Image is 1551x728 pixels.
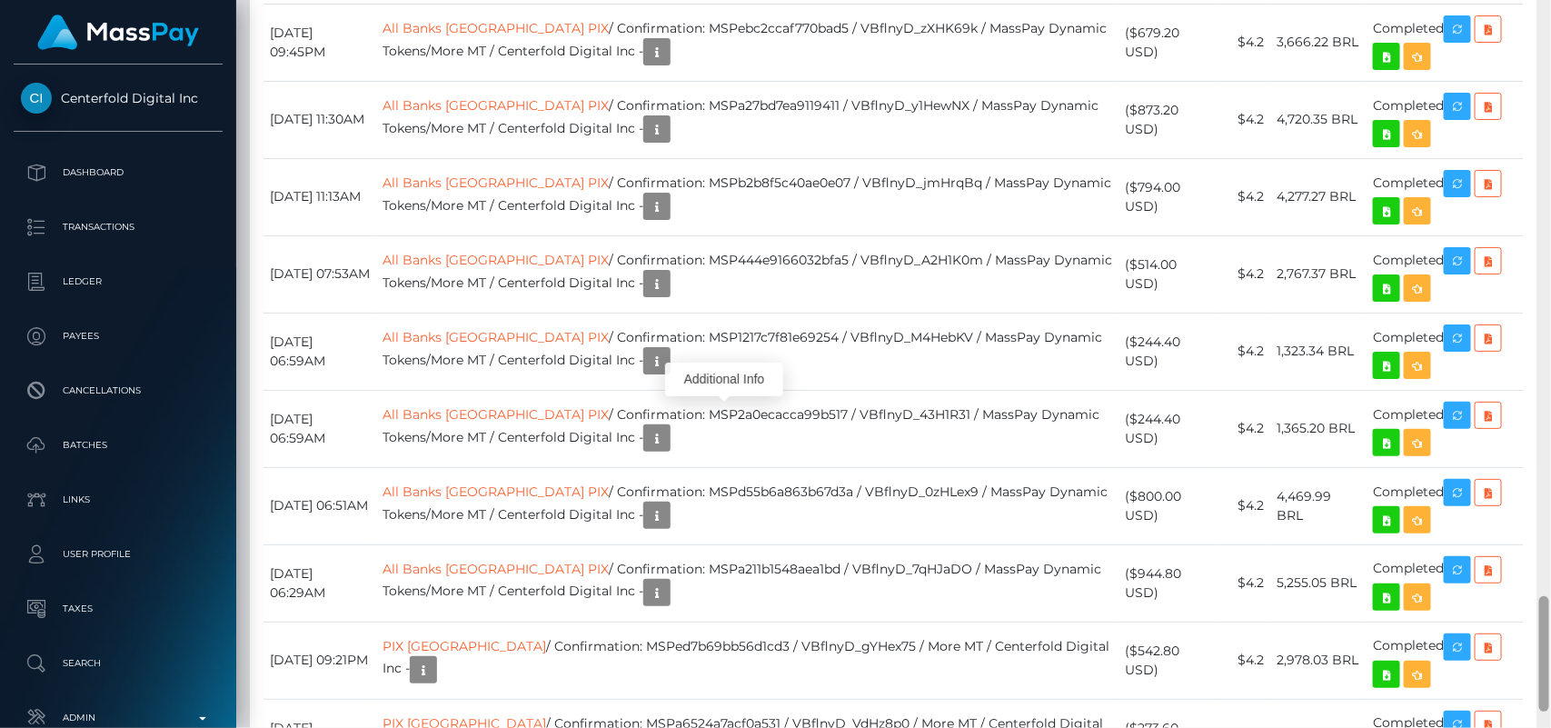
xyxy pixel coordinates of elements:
[1119,467,1219,544] td: ($800.00 USD)
[383,20,609,36] a: All Banks [GEOGRAPHIC_DATA] PIX
[21,323,215,350] p: Payees
[14,204,223,250] a: Transactions
[1367,313,1524,390] td: Completed
[1119,81,1219,158] td: ($873.20 USD)
[1270,4,1367,81] td: 3,666.22 BRL
[383,406,609,423] a: All Banks [GEOGRAPHIC_DATA] PIX
[1270,544,1367,622] td: 5,255.05 BRL
[1367,235,1524,313] td: Completed
[21,541,215,568] p: User Profile
[21,159,215,186] p: Dashboard
[21,595,215,623] p: Taxes
[376,313,1119,390] td: / Confirmation: MSP1217c7f81e69254 / VBflnyD_M4HebKV / MassPay Dynamic Tokens/More MT / Centerfol...
[1119,390,1219,467] td: ($244.40 USD)
[1367,544,1524,622] td: Completed
[263,235,376,313] td: [DATE] 07:53AM
[14,314,223,359] a: Payees
[263,390,376,467] td: [DATE] 06:59AM
[1119,235,1219,313] td: ($514.00 USD)
[1218,622,1270,699] td: $4.2
[14,477,223,523] a: Links
[1218,544,1270,622] td: $4.2
[1218,390,1270,467] td: $4.2
[1119,4,1219,81] td: ($679.20 USD)
[383,484,609,500] a: All Banks [GEOGRAPHIC_DATA] PIX
[1367,158,1524,235] td: Completed
[21,214,215,241] p: Transactions
[376,467,1119,544] td: / Confirmation: MSPd55b6a863b67d3a / VBflnyD_0zHLex9 / MassPay Dynamic Tokens/More MT / Centerfol...
[383,175,609,191] a: All Banks [GEOGRAPHIC_DATA] PIX
[37,15,199,50] img: MassPay Logo
[376,235,1119,313] td: / Confirmation: MSP444e9166032bfa5 / VBflnyD_A2H1K0m / MassPay Dynamic Tokens/More MT / Centerfol...
[383,638,546,654] a: PIX [GEOGRAPHIC_DATA]
[383,97,609,114] a: All Banks [GEOGRAPHIC_DATA] PIX
[1119,313,1219,390] td: ($244.40 USD)
[263,4,376,81] td: [DATE] 09:45PM
[21,377,215,404] p: Cancellations
[383,561,609,577] a: All Banks [GEOGRAPHIC_DATA] PIX
[263,313,376,390] td: [DATE] 06:59AM
[14,423,223,468] a: Batches
[1270,81,1367,158] td: 4,720.35 BRL
[1270,158,1367,235] td: 4,277.27 BRL
[14,532,223,577] a: User Profile
[376,390,1119,467] td: / Confirmation: MSP2a0ecacca99b517 / VBflnyD_43H1R31 / MassPay Dynamic Tokens/More MT / Centerfol...
[1270,622,1367,699] td: 2,978.03 BRL
[383,329,609,345] a: All Banks [GEOGRAPHIC_DATA] PIX
[376,544,1119,622] td: / Confirmation: MSPa211b1548aea1bd / VBflnyD_7qHJaDO / MassPay Dynamic Tokens/More MT / Centerfol...
[1367,81,1524,158] td: Completed
[665,363,783,396] div: Additional Info
[376,622,1119,699] td: / Confirmation: MSPed7b69bb56d1cd3 / VBflnyD_gYHex75 / More MT / Centerfold Digital Inc -
[1367,622,1524,699] td: Completed
[1119,544,1219,622] td: ($944.80 USD)
[383,252,609,268] a: All Banks [GEOGRAPHIC_DATA] PIX
[1218,158,1270,235] td: $4.2
[14,150,223,195] a: Dashboard
[21,650,215,677] p: Search
[14,641,223,686] a: Search
[21,486,215,514] p: Links
[1218,81,1270,158] td: $4.2
[1218,313,1270,390] td: $4.2
[14,586,223,632] a: Taxes
[1270,235,1367,313] td: 2,767.37 BRL
[263,158,376,235] td: [DATE] 11:13AM
[1270,313,1367,390] td: 1,323.34 BRL
[21,83,52,114] img: Centerfold Digital Inc
[1119,158,1219,235] td: ($794.00 USD)
[1270,390,1367,467] td: 1,365.20 BRL
[1367,390,1524,467] td: Completed
[1367,467,1524,544] td: Completed
[1270,467,1367,544] td: 4,469.99 BRL
[1367,4,1524,81] td: Completed
[14,90,223,106] span: Centerfold Digital Inc
[14,259,223,304] a: Ledger
[376,81,1119,158] td: / Confirmation: MSPa27bd7ea9119411 / VBflnyD_y1HewNX / MassPay Dynamic Tokens/More MT / Centerfol...
[1218,467,1270,544] td: $4.2
[376,4,1119,81] td: / Confirmation: MSPebc2ccaf770bad5 / VBflnyD_zXHK69k / MassPay Dynamic Tokens/More MT / Centerfol...
[376,158,1119,235] td: / Confirmation: MSPb2b8f5c40ae0e07 / VBflnyD_jmHrqBq / MassPay Dynamic Tokens/More MT / Centerfol...
[263,467,376,544] td: [DATE] 06:51AM
[21,268,215,295] p: Ledger
[1218,4,1270,81] td: $4.2
[21,432,215,459] p: Batches
[1119,622,1219,699] td: ($542.80 USD)
[263,544,376,622] td: [DATE] 06:29AM
[1218,235,1270,313] td: $4.2
[263,622,376,699] td: [DATE] 09:21PM
[263,81,376,158] td: [DATE] 11:30AM
[14,368,223,414] a: Cancellations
